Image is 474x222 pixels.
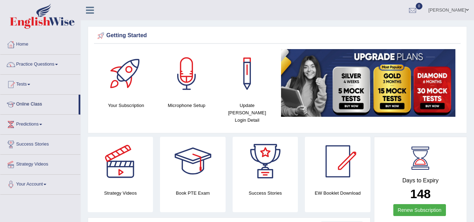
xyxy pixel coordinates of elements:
b: 148 [410,187,430,201]
a: Strategy Videos [0,155,80,172]
span: 0 [416,3,423,9]
h4: Microphone Setup [160,102,214,109]
h4: Days to Expiry [382,177,459,184]
h4: Success Stories [233,189,298,197]
a: Renew Subscription [393,204,446,216]
h4: EW Booklet Download [305,189,370,197]
a: Home [0,35,80,52]
h4: Book PTE Exam [160,189,225,197]
a: Online Class [0,95,79,112]
div: Getting Started [96,31,459,41]
a: Your Account [0,175,80,192]
a: Practice Questions [0,55,80,72]
h4: Your Subscription [99,102,153,109]
h4: Strategy Videos [88,189,153,197]
h4: Update [PERSON_NAME] Login Detail [220,102,274,124]
a: Tests [0,75,80,92]
a: Predictions [0,115,80,132]
a: Success Stories [0,135,80,152]
img: small5.jpg [281,49,456,117]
